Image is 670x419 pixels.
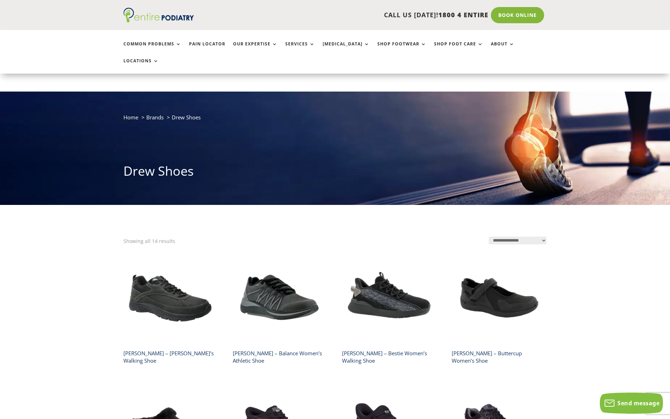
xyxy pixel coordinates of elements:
a: About [491,42,514,57]
a: bestie drew shoe athletic walking shoe entire podiatry[PERSON_NAME] – Bestie Women’s Walking Shoe [342,251,435,367]
img: buttercup drew shoe black casual shoe entire podiatry [452,251,545,344]
a: Entire Podiatry [123,17,194,24]
a: buttercup drew shoe black casual shoe entire podiatry[PERSON_NAME] – Buttercup Women’s Shoe [452,251,545,367]
select: Shop order [489,237,547,244]
a: balance drew shoe black athletic shoe entire podiatry[PERSON_NAME] – Balance Women’s Athletic Shoe [233,251,326,367]
button: Send message [600,393,663,414]
a: Brands [146,114,164,121]
img: logo (1) [123,8,194,23]
a: [MEDICAL_DATA] [323,42,370,57]
a: Home [123,114,138,121]
a: Our Expertise [233,42,278,57]
span: Send message [617,399,659,407]
img: aaron drew shoe black mens walking shoe entire podiatry [123,251,217,344]
a: Pain Locator [189,42,225,57]
a: Common Problems [123,42,181,57]
span: 1800 4 ENTIRE [438,11,488,19]
h2: [PERSON_NAME] – [PERSON_NAME]’s Walking Shoe [123,347,217,367]
a: Shop Foot Care [434,42,483,57]
span: Drew Shoes [172,114,201,121]
a: aaron drew shoe black mens walking shoe entire podiatry[PERSON_NAME] – [PERSON_NAME]’s Walking Shoe [123,251,217,367]
h2: [PERSON_NAME] – Bestie Women’s Walking Shoe [342,347,435,367]
a: Services [285,42,315,57]
a: Locations [123,58,159,74]
nav: breadcrumb [123,113,547,127]
h2: [PERSON_NAME] – Buttercup Women’s Shoe [452,347,545,367]
a: Book Online [491,7,544,23]
p: Showing all 14 results [123,237,175,246]
h1: Drew Shoes [123,162,547,183]
img: balance drew shoe black athletic shoe entire podiatry [233,251,326,344]
img: bestie drew shoe athletic walking shoe entire podiatry [342,251,435,344]
a: Shop Footwear [377,42,426,57]
h2: [PERSON_NAME] – Balance Women’s Athletic Shoe [233,347,326,367]
p: CALL US [DATE]! [221,11,488,20]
